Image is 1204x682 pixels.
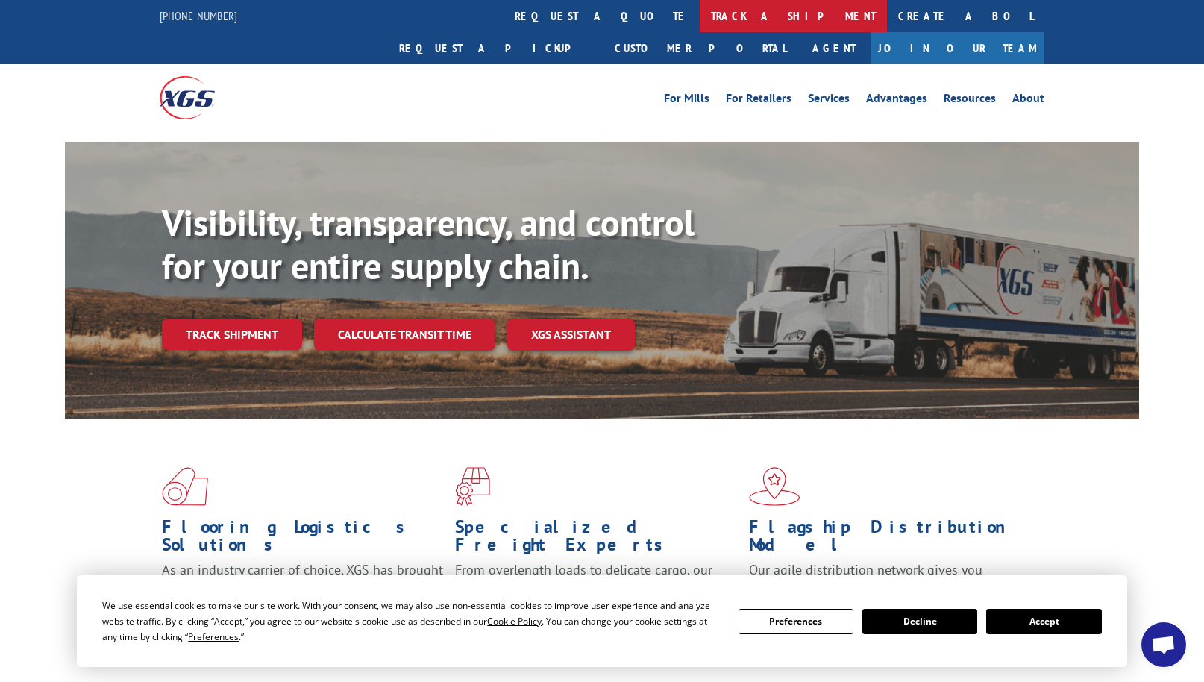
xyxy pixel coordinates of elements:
[862,609,977,634] button: Decline
[314,319,495,351] a: Calculate transit time
[1141,622,1186,667] div: Open chat
[455,518,737,561] h1: Specialized Freight Experts
[866,93,927,109] a: Advantages
[162,199,695,289] b: Visibility, transparency, and control for your entire supply chain.
[160,8,237,23] a: [PHONE_NUMBER]
[162,518,444,561] h1: Flooring Logistics Solutions
[1012,93,1044,109] a: About
[455,467,490,506] img: xgs-icon-focused-on-flooring-red
[162,319,302,350] a: Track shipment
[603,32,797,64] a: Customer Portal
[739,609,853,634] button: Preferences
[797,32,871,64] a: Agent
[986,609,1101,634] button: Accept
[188,631,239,643] span: Preferences
[749,467,800,506] img: xgs-icon-flagship-distribution-model-red
[455,561,737,628] p: From overlength loads to delicate cargo, our experienced staff knows the best way to move your fr...
[162,467,208,506] img: xgs-icon-total-supply-chain-intelligence-red
[944,93,996,109] a: Resources
[77,575,1127,667] div: Cookie Consent Prompt
[749,518,1031,561] h1: Flagship Distribution Model
[808,93,850,109] a: Services
[664,93,709,109] a: For Mills
[487,615,542,628] span: Cookie Policy
[388,32,603,64] a: Request a pickup
[871,32,1044,64] a: Join Our Team
[749,561,1023,596] span: Our agile distribution network gives you nationwide inventory management on demand.
[162,561,443,614] span: As an industry carrier of choice, XGS has brought innovation and dedication to flooring logistics...
[102,598,720,645] div: We use essential cookies to make our site work. With your consent, we may also use non-essential ...
[726,93,791,109] a: For Retailers
[507,319,635,351] a: XGS ASSISTANT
